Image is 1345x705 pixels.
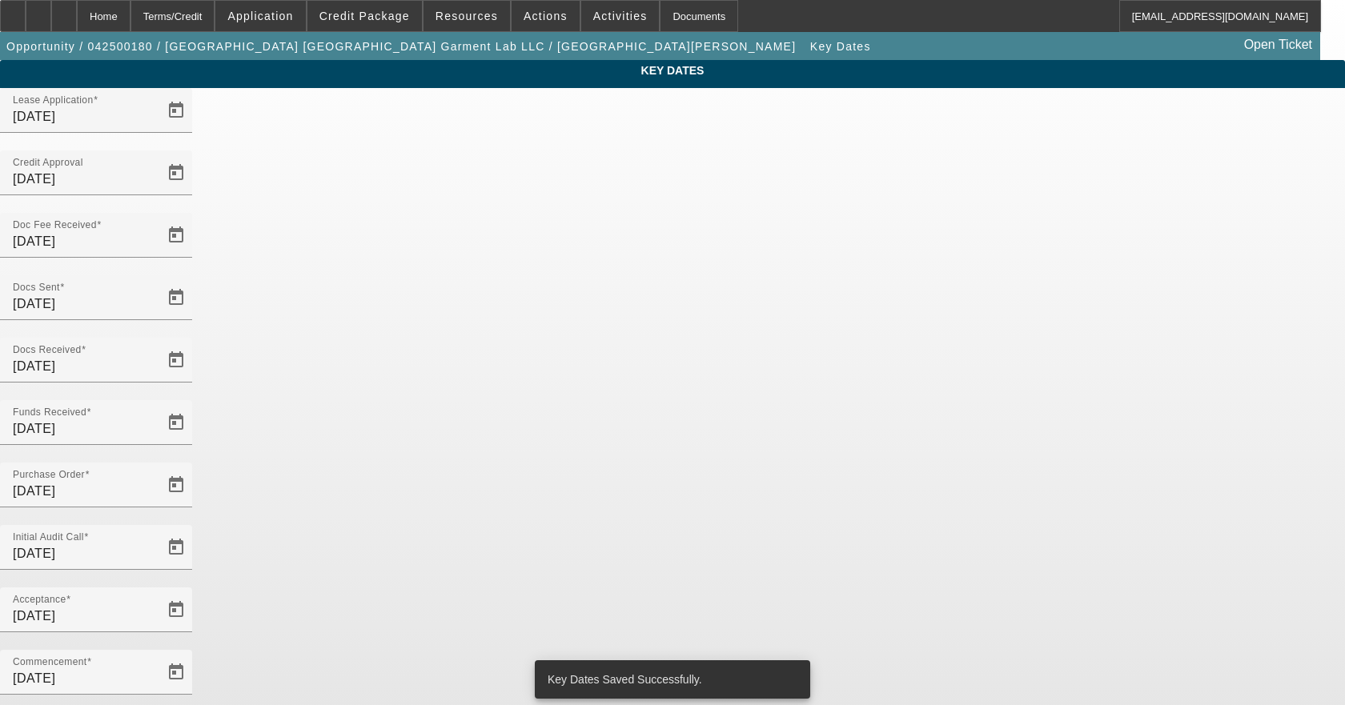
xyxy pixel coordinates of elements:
button: Open calendar [160,531,192,563]
button: Open calendar [160,94,192,126]
mat-label: Credit Approval [13,158,83,168]
a: Open Ticket [1238,31,1319,58]
span: Resources [436,10,498,22]
mat-label: Docs Received [13,345,82,355]
span: Actions [524,10,568,22]
button: Actions [512,1,580,31]
button: Open calendar [160,157,192,189]
mat-label: Initial Audit Call [13,532,84,543]
span: Application [227,10,293,22]
button: Credit Package [307,1,422,31]
button: Open calendar [160,594,192,626]
span: Key Dates [12,64,1333,77]
span: Activities [593,10,648,22]
button: Open calendar [160,469,192,501]
span: Opportunity / 042500180 / [GEOGRAPHIC_DATA] [GEOGRAPHIC_DATA] Garment Lab LLC / [GEOGRAPHIC_DATA]... [6,40,796,53]
button: Open calendar [160,219,192,251]
mat-label: Doc Fee Received [13,220,97,230]
button: Activities [581,1,660,31]
mat-label: Funds Received [13,407,86,418]
span: Key Dates [810,40,871,53]
button: Open calendar [160,344,192,376]
span: Credit Package [319,10,410,22]
mat-label: Docs Sent [13,282,60,293]
button: Open calendar [160,282,192,314]
mat-label: Acceptance [13,595,66,605]
mat-label: Purchase Order [13,470,85,480]
button: Open calendar [160,407,192,439]
button: Application [215,1,305,31]
mat-label: Lease Application [13,95,93,106]
button: Resources [424,1,510,31]
mat-label: Commencement [13,657,87,667]
button: Key Dates [806,32,875,61]
div: Key Dates Saved Successfully. [535,660,804,699]
button: Open calendar [160,656,192,688]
